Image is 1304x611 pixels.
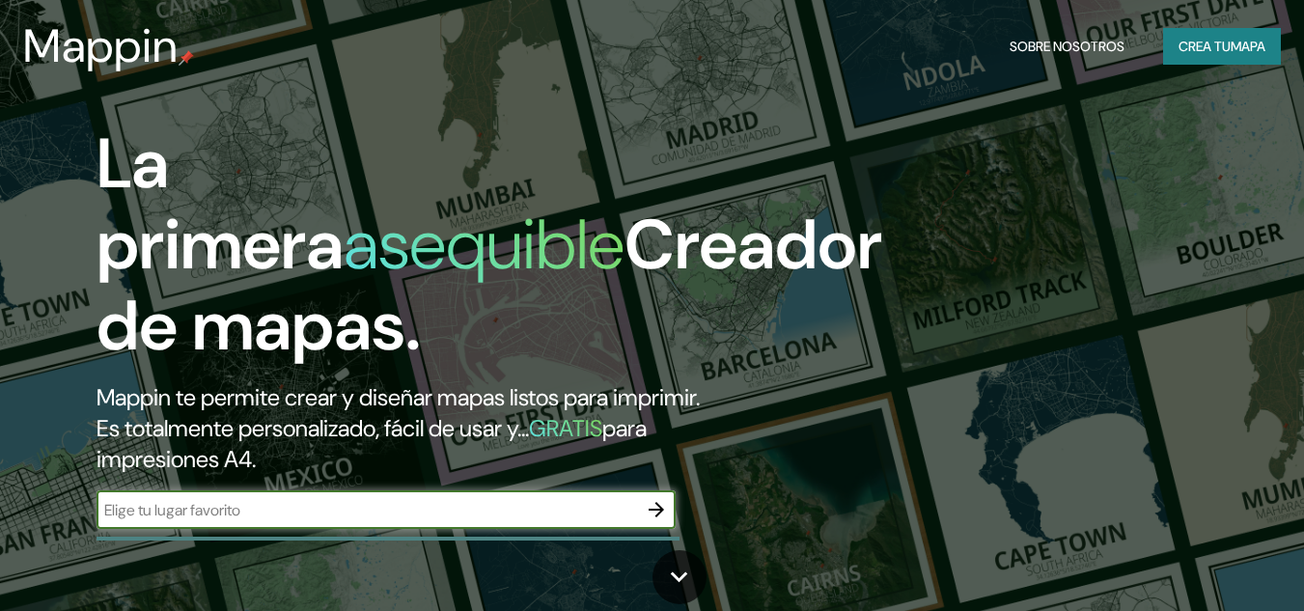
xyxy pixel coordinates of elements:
[1231,38,1265,55] font: mapa
[97,200,882,371] font: Creador de mapas.
[97,413,529,443] font: Es totalmente personalizado, fácil de usar y...
[1010,38,1124,55] font: Sobre nosotros
[97,119,344,290] font: La primera
[529,413,602,443] font: GRATIS
[179,50,194,66] img: pin de mapeo
[23,15,179,76] font: Mappin
[344,200,624,290] font: asequible
[97,413,647,474] font: para impresiones A4.
[97,382,700,412] font: Mappin te permite crear y diseñar mapas listos para imprimir.
[1163,28,1281,65] button: Crea tumapa
[97,499,637,521] input: Elige tu lugar favorito
[1002,28,1132,65] button: Sobre nosotros
[1179,38,1231,55] font: Crea tu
